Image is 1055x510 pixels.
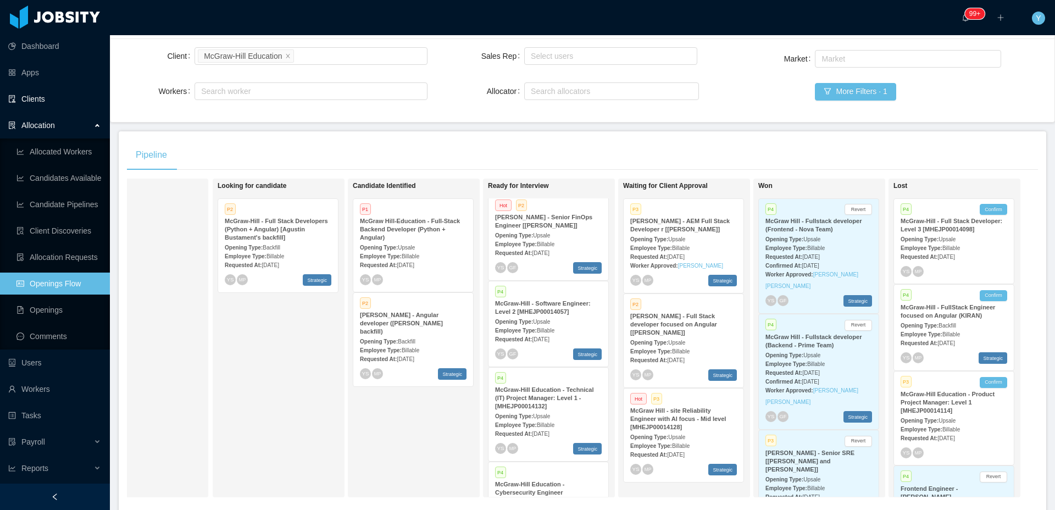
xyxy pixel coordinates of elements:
span: [DATE] [397,262,414,268]
span: Upsale [533,319,550,325]
strong: Requested At: [495,250,532,256]
span: MP [374,371,381,376]
strong: Requested At: [901,340,937,346]
span: [DATE] [802,263,819,269]
strong: Opening Type: [630,434,668,440]
span: [DATE] [937,254,954,260]
span: Strategic [979,352,1007,364]
button: Confirm [980,377,1007,388]
button: Revert [980,472,1007,483]
span: MP [239,277,246,282]
span: P3 [901,376,912,387]
strong: Employee Type: [901,331,942,337]
button: Revert [845,320,872,331]
span: Upsale [803,236,820,242]
span: MP [915,450,921,455]
span: YS [362,276,369,282]
span: [DATE] [667,254,684,260]
button: Revert [845,436,872,447]
a: icon: line-chartAllocated Workers [16,141,101,163]
input: Allocator [527,85,534,98]
strong: Opening Type: [765,476,803,483]
strong: Requested At: [765,494,802,500]
strong: Opening Type: [901,323,939,329]
span: Hot [495,199,512,211]
a: icon: messageComments [16,325,101,347]
span: YS [226,276,234,282]
span: Payroll [21,437,45,446]
span: P4 [765,319,776,330]
button: Revert [845,204,872,215]
span: Upsale [939,236,956,242]
strong: Requested At: [630,452,667,458]
strong: Opening Type: [360,339,398,345]
span: [DATE] [802,254,819,260]
i: icon: plus [997,14,1004,21]
i: icon: solution [8,121,16,129]
a: icon: appstoreApps [8,62,101,84]
strong: Opening Type: [630,236,668,242]
button: Confirm [980,290,1007,301]
span: GF [779,414,786,419]
span: YS [902,269,909,275]
span: Backfill [263,245,280,251]
span: [DATE] [937,435,954,441]
span: P3 [630,203,641,215]
strong: Employee Type: [495,241,537,247]
span: P2 [360,297,371,309]
strong: Employee Type: [360,253,402,259]
span: Billable [402,253,419,259]
strong: Employee Type: [765,245,807,251]
span: P2 [225,203,236,215]
strong: Requested At: [495,336,532,342]
span: Upsale [668,236,685,242]
span: Strategic [843,411,872,423]
span: YS [767,414,774,420]
span: MP [645,278,651,282]
strong: [PERSON_NAME] - Senior SRE [[PERSON_NAME] and [PERSON_NAME]] [765,450,854,473]
strong: Requested At: [360,356,397,362]
span: P4 [901,203,912,215]
span: Billable [672,245,690,251]
strong: McGraw-Hill - Software Engineer: Level 2 [MHEJP00014057] [495,300,591,315]
label: Allocator [487,87,524,96]
strong: Confirmed At: [765,263,802,269]
strong: Requested At: [765,254,802,260]
strong: McGraw Hill-Education - Full-Stack Backend Developer (Python + Angular) [360,218,460,241]
strong: Opening Type: [765,352,803,358]
h1: On Hold [81,182,235,190]
strong: [PERSON_NAME] - Senior FinOps Engineer [[PERSON_NAME]] [495,214,592,229]
strong: Employee Type: [360,347,402,353]
strong: Opening Type: [495,232,533,239]
a: [PERSON_NAME] [PERSON_NAME] [765,387,858,405]
a: icon: pie-chartDashboard [8,35,101,57]
span: GF [779,298,786,303]
div: McGraw-Hill Education [204,50,282,62]
span: Billable [942,245,960,251]
strong: McGraw-Hill - Full Stack Developers (Python + Angular) [Agustin Bustament's backfill] [225,218,328,241]
div: Market [821,53,990,64]
a: icon: line-chartCandidate Pipelines [16,193,101,215]
strong: McGraw-Hill - Full Stack Developer: Level 3 [MHEJP00014098] [901,218,1002,232]
strong: McGraw-Hill Education - Product Project Manager: Level 1 [MHEJP00014114] [901,391,995,414]
span: Strategic [573,262,602,274]
span: MP [509,446,516,451]
span: P1 [360,203,371,215]
strong: McGraw Hill - site Reliability Engineer with AI focus - Mid level [MHEJP00014128] [630,407,726,430]
span: Billable [266,253,284,259]
span: P3 [765,435,776,446]
span: YS [632,372,639,378]
a: icon: file-doneAllocation Requests [16,246,101,268]
span: [DATE] [937,340,954,346]
strong: Requested At: [901,254,937,260]
strong: Requested At: [901,435,937,441]
strong: Opening Type: [901,418,939,424]
span: Upsale [668,340,685,346]
span: [DATE] [667,357,684,363]
span: Strategic [708,275,737,286]
span: [DATE] [532,250,549,256]
strong: Requested At: [765,370,802,376]
span: P3 [651,393,662,404]
span: Allocation [21,121,55,130]
span: Billable [537,241,554,247]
